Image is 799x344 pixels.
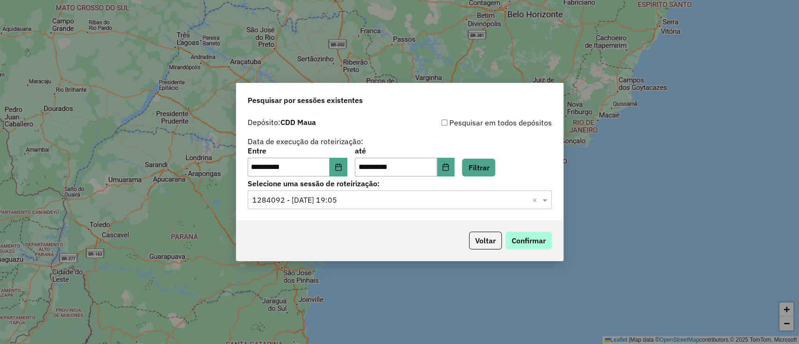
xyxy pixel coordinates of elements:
button: Filtrar [462,159,495,176]
button: Voltar [469,232,502,249]
span: Pesquisar por sessões existentes [248,95,363,106]
button: Choose Date [330,158,347,176]
div: Pesquisar em todos depósitos [400,117,552,128]
strong: CDD Maua [280,117,316,127]
button: Confirmar [506,232,552,249]
label: Depósito: [248,117,316,128]
label: Selecione uma sessão de roteirização: [248,178,552,189]
span: Clear all [532,194,540,205]
label: Data de execução da roteirização: [248,136,363,147]
label: até [355,145,454,156]
label: Entre [248,145,347,156]
button: Choose Date [437,158,455,176]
